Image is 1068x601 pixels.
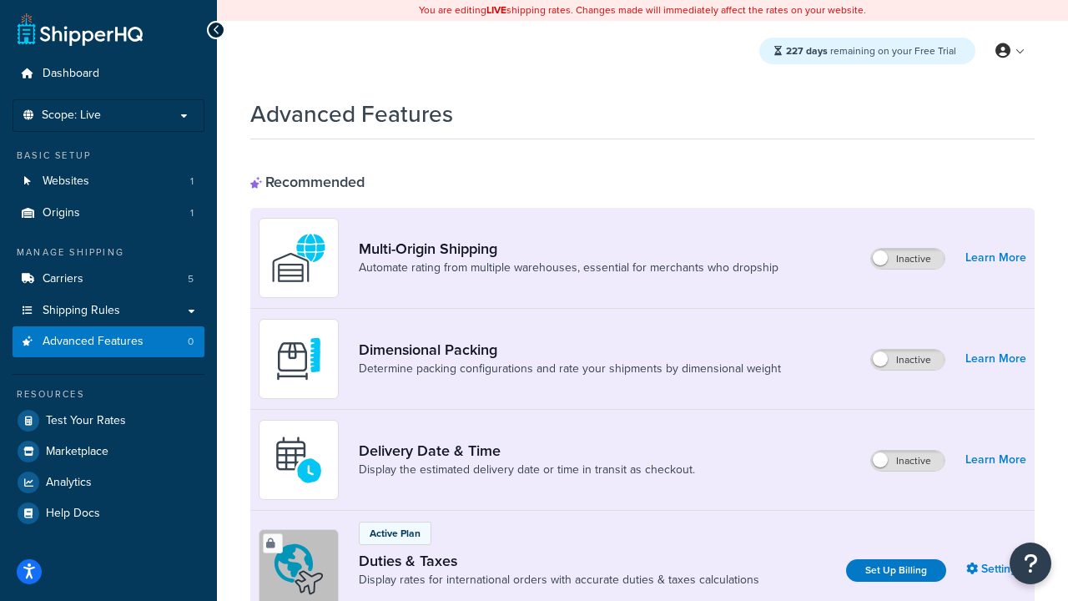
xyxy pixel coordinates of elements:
[13,58,204,89] a: Dashboard
[13,198,204,229] a: Origins1
[13,437,204,467] a: Marketplace
[871,350,945,370] label: Inactive
[13,264,204,295] a: Carriers5
[46,507,100,521] span: Help Docs
[190,174,194,189] span: 1
[43,206,80,220] span: Origins
[270,229,328,287] img: WatD5o0RtDAAAAAElFTkSuQmCC
[965,246,1026,270] a: Learn More
[250,173,365,191] div: Recommended
[13,149,204,163] div: Basic Setup
[359,260,778,276] a: Automate rating from multiple warehouses, essential for merchants who dropship
[965,347,1026,371] a: Learn More
[13,295,204,326] a: Shipping Rules
[46,476,92,490] span: Analytics
[486,3,506,18] b: LIVE
[359,552,759,570] a: Duties & Taxes
[13,326,204,357] a: Advanced Features0
[13,264,204,295] li: Carriers
[46,414,126,428] span: Test Your Rates
[13,166,204,197] a: Websites1
[43,335,144,349] span: Advanced Features
[43,67,99,81] span: Dashboard
[13,498,204,528] a: Help Docs
[359,361,781,377] a: Determine packing configurations and rate your shipments by dimensional weight
[965,448,1026,472] a: Learn More
[13,245,204,260] div: Manage Shipping
[43,272,83,286] span: Carriers
[43,174,89,189] span: Websites
[13,387,204,402] div: Resources
[46,445,108,459] span: Marketplace
[786,43,956,58] span: remaining on your Free Trial
[1010,543,1051,584] button: Open Resource Center
[13,326,204,357] li: Advanced Features
[846,559,946,582] a: Set Up Billing
[359,462,695,478] a: Display the estimated delivery date or time in transit as checkout.
[13,467,204,497] a: Analytics
[359,442,695,460] a: Delivery Date & Time
[966,558,1026,581] a: Settings
[42,109,101,123] span: Scope: Live
[270,431,328,489] img: gfkeb5ejjkALwAAAABJRU5ErkJggg==
[871,249,945,269] label: Inactive
[359,341,781,359] a: Dimensional Packing
[250,98,453,130] h1: Advanced Features
[370,526,421,541] p: Active Plan
[270,330,328,388] img: DTVBYsAAAAAASUVORK5CYII=
[190,206,194,220] span: 1
[359,572,759,588] a: Display rates for international orders with accurate duties & taxes calculations
[13,406,204,436] a: Test Your Rates
[188,272,194,286] span: 5
[43,304,120,318] span: Shipping Rules
[13,198,204,229] li: Origins
[188,335,194,349] span: 0
[13,166,204,197] li: Websites
[871,451,945,471] label: Inactive
[786,43,828,58] strong: 227 days
[359,240,778,258] a: Multi-Origin Shipping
